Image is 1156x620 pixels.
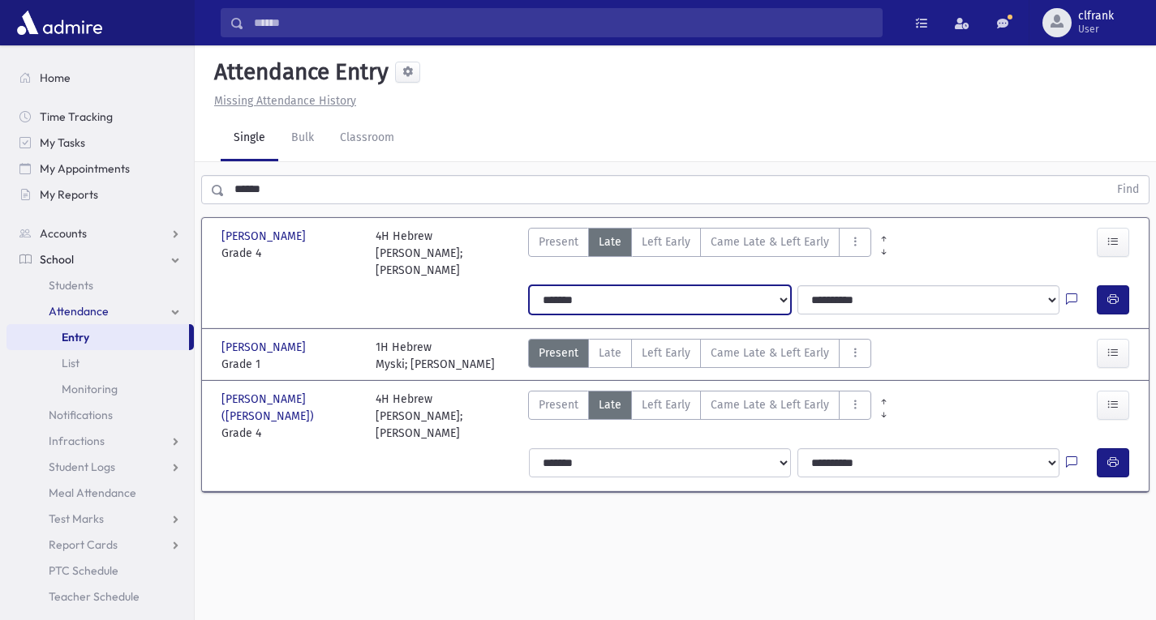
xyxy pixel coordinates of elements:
[49,278,93,293] span: Students
[278,116,327,161] a: Bulk
[528,339,871,373] div: AttTypes
[6,402,194,428] a: Notifications
[62,356,80,370] span: List
[599,396,621,413] span: Late
[40,187,98,202] span: My Reports
[642,233,690,250] span: Left Early
[642,396,690,413] span: Left Early
[642,344,690,361] span: Left Early
[711,396,829,413] span: Came Late & Left Early
[6,65,194,91] a: Home
[376,228,514,279] div: 4H Hebrew [PERSON_NAME]; [PERSON_NAME]
[711,233,829,250] span: Came Late & Left Early
[221,391,359,425] span: [PERSON_NAME] ([PERSON_NAME])
[221,228,309,245] span: [PERSON_NAME]
[6,130,194,156] a: My Tasks
[6,298,194,324] a: Attendance
[40,109,113,124] span: Time Tracking
[6,156,194,182] a: My Appointments
[539,233,578,250] span: Present
[6,104,194,130] a: Time Tracking
[6,480,194,506] a: Meal Attendance
[49,304,109,319] span: Attendance
[6,454,194,480] a: Student Logs
[528,228,871,279] div: AttTypes
[49,511,104,526] span: Test Marks
[6,182,194,207] a: My Reports
[6,324,189,350] a: Entry
[599,344,621,361] span: Late
[40,252,74,267] span: School
[40,71,71,85] span: Home
[1107,176,1149,203] button: Find
[49,537,118,552] span: Report Cards
[221,116,278,161] a: Single
[6,246,194,272] a: School
[6,376,194,402] a: Monitoring
[208,94,356,108] a: Missing Attendance History
[376,391,514,442] div: 4H Hebrew [PERSON_NAME]; [PERSON_NAME]
[599,233,621,250] span: Late
[40,226,87,241] span: Accounts
[49,563,118,578] span: PTC Schedule
[539,344,578,361] span: Present
[49,460,115,474] span: Student Logs
[327,116,407,161] a: Classroom
[6,506,194,532] a: Test Marks
[49,485,136,500] span: Meal Attendance
[62,330,89,344] span: Entry
[6,220,194,246] a: Accounts
[221,245,359,262] span: Grade 4
[221,339,309,356] span: [PERSON_NAME]
[221,425,359,442] span: Grade 4
[40,161,130,176] span: My Appointments
[49,434,105,448] span: Infractions
[49,408,113,422] span: Notifications
[376,339,495,373] div: 1H Hebrew Myski; [PERSON_NAME]
[244,8,882,37] input: Search
[13,6,106,39] img: AdmirePro
[6,584,194,609] a: Teacher Schedule
[6,350,194,376] a: List
[208,58,389,86] h5: Attendance Entry
[6,428,194,454] a: Infractions
[40,135,85,150] span: My Tasks
[6,558,194,584] a: PTC Schedule
[62,382,118,396] span: Monitoring
[6,272,194,298] a: Students
[539,396,578,413] span: Present
[221,356,359,373] span: Grade 1
[1078,10,1114,23] span: clfrank
[214,94,356,108] u: Missing Attendance History
[6,532,194,558] a: Report Cards
[711,344,829,361] span: Came Late & Left Early
[1078,23,1114,36] span: User
[49,589,140,604] span: Teacher Schedule
[528,391,871,442] div: AttTypes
